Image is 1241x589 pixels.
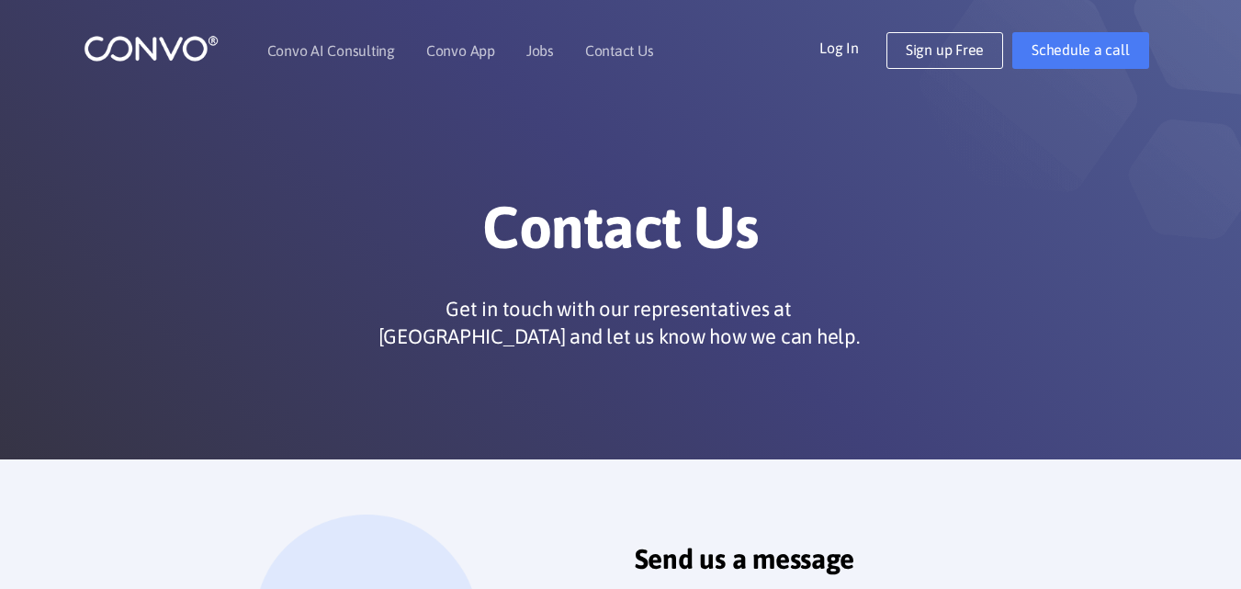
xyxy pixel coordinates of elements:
a: Sign up Free [886,32,1003,69]
p: Get in touch with our representatives at [GEOGRAPHIC_DATA] and let us know how we can help. [371,295,867,350]
a: Convo AI Consulting [267,43,395,58]
a: Contact Us [585,43,654,58]
a: Jobs [526,43,554,58]
h2: Send us a message [635,542,1145,589]
a: Log In [819,32,886,62]
a: Convo App [426,43,495,58]
h1: Contact Us [111,192,1131,277]
a: Schedule a call [1012,32,1148,69]
img: logo_1.png [84,34,219,62]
